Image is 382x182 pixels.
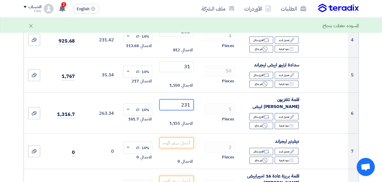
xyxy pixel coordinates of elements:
[205,142,235,152] input: RFQ_STEP1.ITEMS.2.AMOUNT_TITLE
[140,116,152,122] span: الاجمالي
[222,78,234,84] span: Pieces
[274,80,299,88] div: بنود فرعية
[72,149,75,156] span: 0
[205,104,235,114] input: RFQ_STEP1.ITEMS.2.AMOUNT_TITLE
[24,9,41,13] div: Fady
[123,104,152,116] ng-select: VAT
[249,80,273,88] div: غير متاح
[159,61,193,72] input: أدخل سعر الوحدة
[348,57,358,93] td: 5
[274,122,299,129] div: بنود فرعية
[271,27,300,33] span: لقمة نت ليجراند
[178,158,180,164] span: 0
[140,154,152,160] span: الاجمالي
[239,2,276,16] a: الأوردرات
[140,78,152,84] span: الاجمالي
[173,47,180,53] span: 812
[123,30,152,42] ng-select: VAT
[80,57,118,93] td: 35.34
[222,154,234,160] span: Pieces
[249,45,273,53] div: غير متاح
[59,37,75,45] span: 925.68
[249,36,273,44] div: اقترح بدائل
[80,134,118,169] td: 0
[348,93,358,134] td: 6
[222,43,234,49] span: Pieces
[132,78,139,84] span: 217
[323,22,358,29] div: المسوده حفظت بنجاح
[348,134,358,169] td: 7
[123,65,152,78] ng-select: VAT
[249,72,273,79] div: اقترح بدائل
[181,158,193,164] span: الاجمالي
[357,158,375,176] div: Open chat
[80,22,118,58] td: 231.42
[274,113,299,120] div: تعديل البند
[140,43,152,49] span: الاجمالي
[126,43,139,49] span: 113.68
[254,62,300,68] span: سدادة ارتيور ابيض ليجراند
[274,72,299,79] div: تعديل البند
[222,116,234,122] span: Pieces
[159,99,193,110] input: أدخل سعر الوحدة
[123,142,152,154] ng-select: VAT
[348,22,358,58] td: 4
[276,2,311,16] a: الطلبات
[169,120,180,126] span: 1,155
[249,122,273,129] div: غير متاح
[44,4,53,14] img: profile_test.png
[318,4,359,13] img: Teradix logo
[80,93,118,134] td: 263.34
[197,2,239,16] a: ملف الشركة
[169,82,180,88] span: 1,550
[249,148,273,155] div: اقترح بدائل
[136,154,139,160] span: 0
[205,30,235,41] input: RFQ_STEP1.ITEMS.2.AMOUNT_TITLE
[275,138,300,145] span: ديفيتير ليجراند
[61,2,66,7] span: 2
[181,82,193,88] span: الاجمالي
[181,120,193,126] span: الاجمالي
[274,36,299,44] div: تعديل البند
[252,96,299,110] span: لقمة تلفزيون [PERSON_NAME] ابيض
[274,156,299,164] div: بنود فرعية
[249,156,273,164] div: غير متاح
[128,116,139,122] span: 161.7
[57,111,75,118] span: 1,316.7
[181,47,193,53] span: الاجمالي
[249,113,273,120] div: اقترح بدائل
[205,65,235,76] input: RFQ_STEP1.ITEMS.2.AMOUNT_TITLE
[73,4,99,14] button: English
[28,22,34,29] div: ×
[77,7,89,11] span: English
[274,148,299,155] div: تعديل البند
[274,45,299,53] div: بنود فرعية
[28,5,41,10] div: الحساب
[159,137,193,148] input: أدخل سعر الوحدة
[62,73,75,80] span: 1,767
